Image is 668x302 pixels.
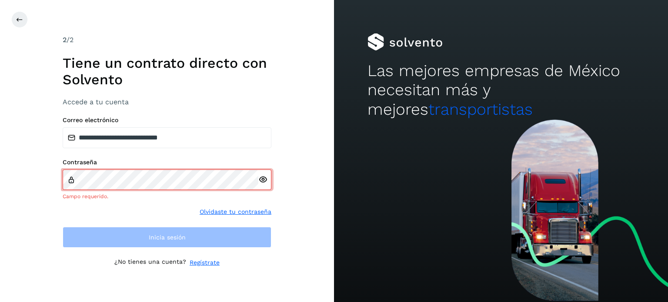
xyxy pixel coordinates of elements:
[63,36,67,44] span: 2
[63,159,271,166] label: Contraseña
[190,258,220,267] a: Regístrate
[63,192,271,200] div: Campo requerido.
[428,100,533,119] span: transportistas
[367,61,635,119] h2: Las mejores empresas de México necesitan más y mejores
[63,116,271,124] label: Correo electrónico
[114,258,186,267] p: ¿No tienes una cuenta?
[63,227,271,248] button: Inicia sesión
[200,207,271,216] a: Olvidaste tu contraseña
[63,35,271,45] div: /2
[63,55,271,88] h1: Tiene un contrato directo con Solvento
[63,98,271,106] h3: Accede a tu cuenta
[149,234,186,240] span: Inicia sesión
